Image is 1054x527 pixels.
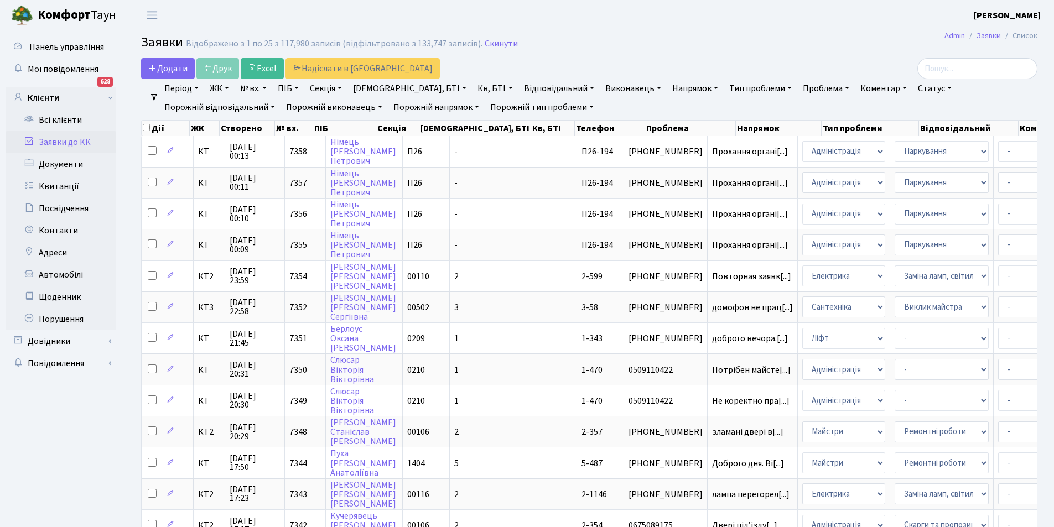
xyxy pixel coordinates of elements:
[289,488,307,500] span: 7343
[349,79,471,98] a: [DEMOGRAPHIC_DATA], БТІ
[712,239,788,251] span: Прохання органі[...]
[186,39,482,49] div: Відображено з 1 по 25 з 117,980 записів (відфільтровано з 133,747 записів).
[6,58,116,80] a: Мої повідомлення628
[141,58,195,79] a: Додати
[289,426,307,438] span: 7348
[6,87,116,109] a: Клієнти
[407,177,422,189] span: П26
[712,145,788,158] span: Прохання органі[...]
[230,267,280,285] span: [DATE] 23:59
[712,208,788,220] span: Прохання органі[...]
[668,79,723,98] a: Напрямок
[230,205,280,223] span: [DATE] 00:10
[6,131,116,153] a: Заявки до КК
[629,334,703,343] span: [PHONE_NUMBER]
[28,63,98,75] span: Мої повідомлення
[220,121,275,136] th: Створено
[376,121,420,136] th: Секція
[29,41,104,53] span: Панель управління
[289,145,307,158] span: 7358
[289,301,307,314] span: 7352
[581,395,603,407] span: 1-470
[645,121,736,136] th: Проблема
[289,177,307,189] span: 7357
[6,36,116,58] a: Панель управління
[712,301,793,314] span: домофон не прац[...]
[520,79,599,98] a: Відповідальний
[629,272,703,281] span: [PHONE_NUMBER]
[289,457,307,469] span: 7344
[289,270,307,283] span: 7354
[407,364,425,376] span: 0210
[198,490,220,499] span: КТ2
[230,423,280,441] span: [DATE] 20:29
[917,58,1037,79] input: Пошук...
[330,416,396,447] a: [PERSON_NAME]Станіслав[PERSON_NAME]
[454,208,458,220] span: -
[407,488,429,500] span: 00116
[230,298,280,316] span: [DATE] 22:58
[822,121,920,136] th: Тип проблеми
[407,301,429,314] span: 00502
[198,210,220,218] span: КТ
[725,79,796,98] a: Тип проблеми
[289,364,307,376] span: 7350
[407,239,422,251] span: П26
[6,197,116,220] a: Посвідчення
[581,239,613,251] span: П26-194
[575,121,645,136] th: Телефон
[275,121,313,136] th: № вх.
[581,208,613,220] span: П26-194
[330,448,396,479] a: Пуха[PERSON_NAME]Анатоліївна
[712,332,788,345] span: доброго вечора.[...]
[629,179,703,187] span: [PHONE_NUMBER]
[913,79,956,98] a: Статус
[330,292,396,323] a: [PERSON_NAME][PERSON_NAME]Сергіївна
[230,330,280,347] span: [DATE] 21:45
[581,364,603,376] span: 1-470
[629,459,703,468] span: [PHONE_NUMBER]
[330,199,396,229] a: Німець[PERSON_NAME]Петрович
[629,303,703,312] span: [PHONE_NUMBER]
[712,395,790,407] span: Не коректно пра[...]
[419,121,531,136] th: [DEMOGRAPHIC_DATA], БТІ
[454,270,459,283] span: 2
[198,459,220,468] span: КТ
[919,121,1018,136] th: Відповідальний
[454,301,459,314] span: 3
[736,121,822,136] th: Напрямок
[485,39,518,49] a: Скинути
[6,109,116,131] a: Всі клієнти
[198,272,220,281] span: КТ2
[289,332,307,345] span: 7351
[330,261,396,292] a: [PERSON_NAME][PERSON_NAME][PERSON_NAME]
[198,147,220,156] span: КТ
[601,79,666,98] a: Виконавець
[313,121,376,136] th: ПІБ
[974,9,1041,22] a: [PERSON_NAME]
[454,145,458,158] span: -
[97,77,113,87] div: 628
[454,364,459,376] span: 1
[454,395,459,407] span: 1
[6,220,116,242] a: Контакти
[712,177,788,189] span: Прохання органі[...]
[531,121,575,136] th: Кв, БТІ
[712,426,783,438] span: зламані двері в[...]
[407,395,425,407] span: 0210
[289,208,307,220] span: 7356
[6,286,116,308] a: Щоденник
[454,426,459,438] span: 2
[230,485,280,503] span: [DATE] 17:23
[629,366,703,374] span: 0509110422
[6,242,116,264] a: Адреси
[38,6,116,25] span: Таун
[198,427,220,436] span: КТ2
[241,58,284,79] a: Excel
[330,168,396,199] a: Німець[PERSON_NAME]Петрович
[629,396,703,405] span: 0509110422
[454,177,458,189] span: -
[160,79,203,98] a: Період
[198,179,220,187] span: КТ
[712,457,784,469] span: Доброго дня. Ві[...]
